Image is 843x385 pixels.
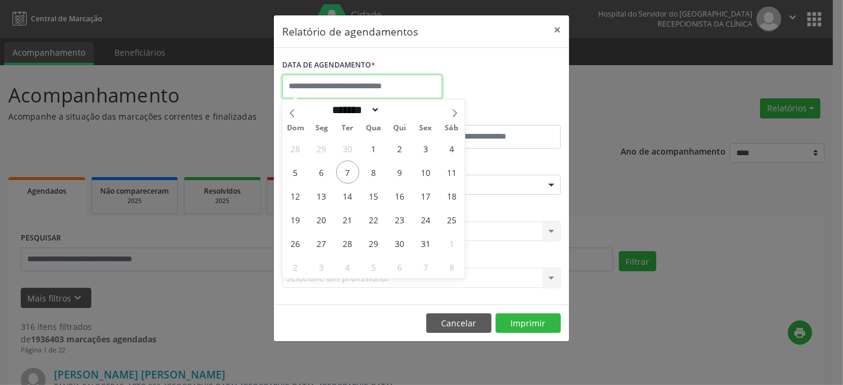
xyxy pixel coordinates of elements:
[362,161,385,184] span: Outubro 8, 2025
[336,232,359,255] span: Outubro 28, 2025
[414,208,438,231] span: Outubro 24, 2025
[334,124,360,132] span: Ter
[362,255,385,278] span: Novembro 5, 2025
[388,161,411,184] span: Outubro 9, 2025
[414,161,438,184] span: Outubro 10, 2025
[440,255,464,278] span: Novembro 8, 2025
[284,208,307,231] span: Outubro 19, 2025
[310,137,333,160] span: Setembro 29, 2025
[440,137,464,160] span: Outubro 4, 2025
[284,255,307,278] span: Novembro 2, 2025
[414,137,438,160] span: Outubro 3, 2025
[362,232,385,255] span: Outubro 29, 2025
[413,124,439,132] span: Sex
[388,137,411,160] span: Outubro 2, 2025
[282,24,418,39] h5: Relatório de agendamentos
[440,161,464,184] span: Outubro 11, 2025
[336,184,359,207] span: Outubro 14, 2025
[388,232,411,255] span: Outubro 30, 2025
[282,124,308,132] span: Dom
[440,184,464,207] span: Outubro 18, 2025
[336,137,359,160] span: Setembro 30, 2025
[380,104,419,116] input: Year
[362,208,385,231] span: Outubro 22, 2025
[388,208,411,231] span: Outubro 23, 2025
[328,104,380,116] select: Month
[414,184,438,207] span: Outubro 17, 2025
[496,313,561,333] button: Imprimir
[424,107,561,125] label: ATÉ
[284,137,307,160] span: Setembro 28, 2025
[284,184,307,207] span: Outubro 12, 2025
[284,232,307,255] span: Outubro 26, 2025
[310,255,333,278] span: Novembro 3, 2025
[414,232,438,255] span: Outubro 31, 2025
[284,161,307,184] span: Outubro 5, 2025
[387,124,413,132] span: Qui
[282,56,375,75] label: DATA DE AGENDAMENTO
[310,232,333,255] span: Outubro 27, 2025
[388,184,411,207] span: Outubro 16, 2025
[308,124,334,132] span: Seg
[440,208,464,231] span: Outubro 25, 2025
[336,208,359,231] span: Outubro 21, 2025
[440,232,464,255] span: Novembro 1, 2025
[545,15,569,44] button: Close
[310,208,333,231] span: Outubro 20, 2025
[362,184,385,207] span: Outubro 15, 2025
[426,313,491,333] button: Cancelar
[336,161,359,184] span: Outubro 7, 2025
[439,124,465,132] span: Sáb
[388,255,411,278] span: Novembro 6, 2025
[310,184,333,207] span: Outubro 13, 2025
[362,137,385,160] span: Outubro 1, 2025
[360,124,387,132] span: Qua
[414,255,438,278] span: Novembro 7, 2025
[336,255,359,278] span: Novembro 4, 2025
[310,161,333,184] span: Outubro 6, 2025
